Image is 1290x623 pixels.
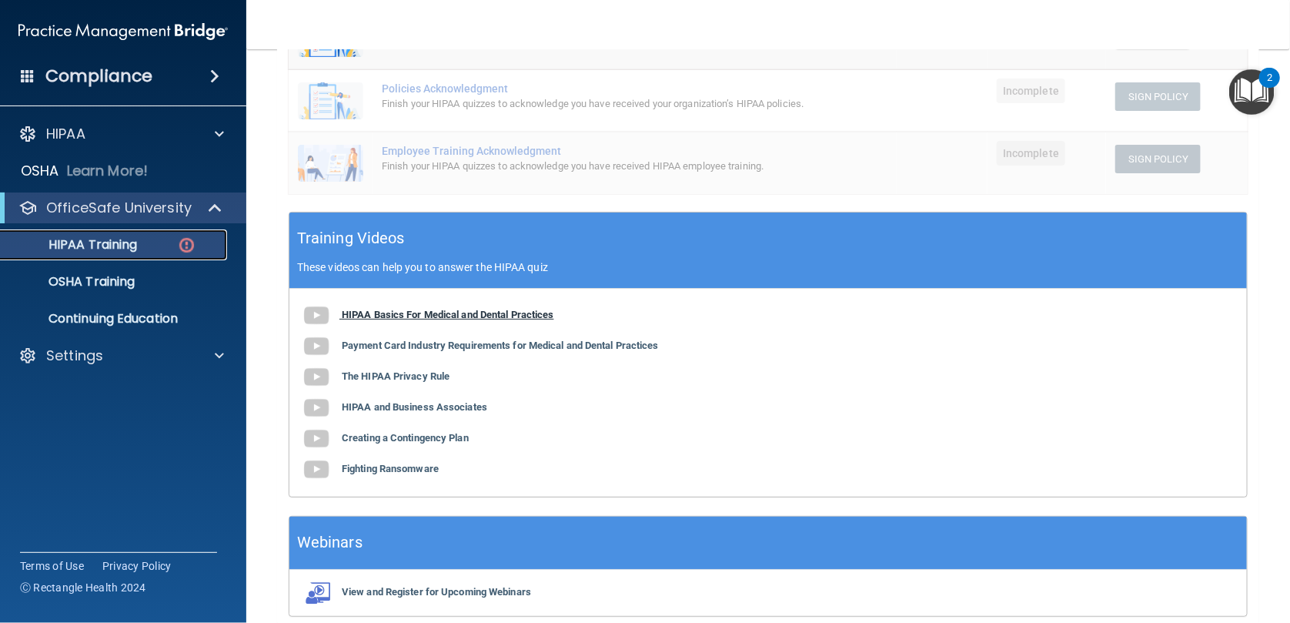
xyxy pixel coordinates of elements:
p: OSHA [21,162,59,180]
img: gray_youtube_icon.38fcd6cc.png [301,393,332,424]
span: Incomplete [997,79,1065,103]
a: Privacy Policy [102,558,172,574]
b: HIPAA Basics For Medical and Dental Practices [342,309,554,320]
span: Incomplete [997,141,1065,166]
a: Settings [18,347,224,365]
b: HIPAA and Business Associates [342,401,487,413]
button: Open Resource Center, 2 new notifications [1229,69,1275,115]
h5: Webinars [297,529,363,556]
img: gray_youtube_icon.38fcd6cc.png [301,331,332,362]
h4: Compliance [45,65,152,87]
button: Sign Policy [1115,82,1201,111]
b: The HIPAA Privacy Rule [342,370,449,382]
a: HIPAA [18,125,224,143]
div: Finish your HIPAA quizzes to acknowledge you have received your organization’s HIPAA policies. [382,95,820,113]
b: Creating a Contingency Plan [342,432,469,444]
img: danger-circle.6113f641.png [177,236,196,255]
p: These videos can help you to answer the HIPAA quiz [297,261,1239,273]
b: Payment Card Industry Requirements for Medical and Dental Practices [342,340,659,351]
span: Ⓒ Rectangle Health 2024 [20,580,146,595]
b: View and Register for Upcoming Webinars [342,586,531,598]
div: Policies Acknowledgment [382,82,820,95]
p: Learn More! [67,162,149,180]
img: gray_youtube_icon.38fcd6cc.png [301,362,332,393]
a: OfficeSafe University [18,199,223,217]
div: Finish your HIPAA quizzes to acknowledge you have received HIPAA employee training. [382,157,820,176]
p: Settings [46,347,103,365]
p: Continuing Education [10,311,220,327]
p: OfficeSafe University [46,199,192,217]
img: webinarIcon.c7ebbf15.png [301,581,332,605]
p: HIPAA Training [10,237,137,253]
b: Fighting Ransomware [342,463,439,474]
img: gray_youtube_icon.38fcd6cc.png [301,300,332,331]
img: PMB logo [18,16,228,47]
a: Terms of Use [20,558,84,574]
img: gray_youtube_icon.38fcd6cc.png [301,454,332,485]
h5: Training Videos [297,225,405,252]
div: 2 [1267,78,1272,98]
img: gray_youtube_icon.38fcd6cc.png [301,424,332,454]
p: HIPAA [46,125,85,143]
button: Sign Policy [1115,145,1201,173]
div: Employee Training Acknowledgment [382,145,820,157]
p: OSHA Training [10,274,135,290]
